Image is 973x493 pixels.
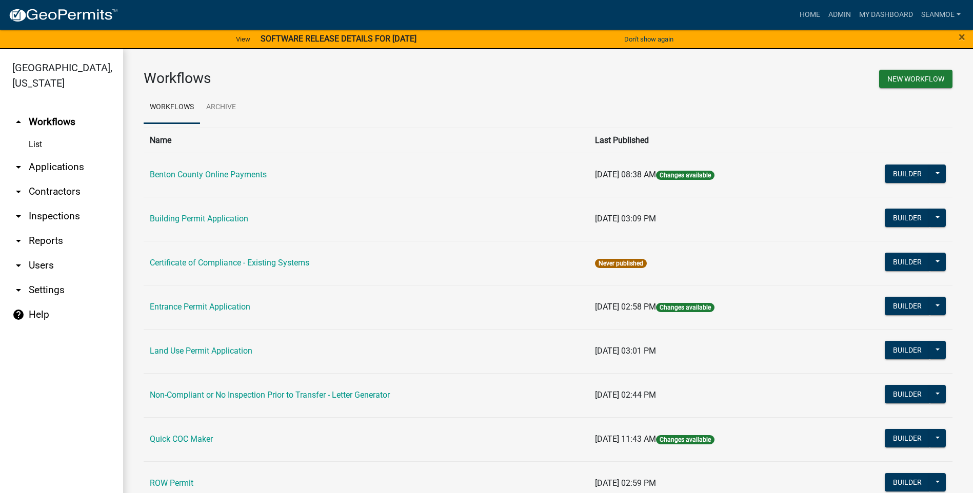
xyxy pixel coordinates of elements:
[885,165,930,183] button: Builder
[656,303,714,312] span: Changes available
[656,171,714,180] span: Changes available
[150,258,309,268] a: Certificate of Compliance - Existing Systems
[885,429,930,447] button: Builder
[150,214,248,223] a: Building Permit Application
[200,91,242,124] a: Archive
[150,478,193,488] a: ROW Permit
[144,70,541,87] h3: Workflows
[12,210,25,222] i: arrow_drop_down
[261,34,416,44] strong: SOFTWARE RELEASE DETAILS FOR [DATE]
[12,186,25,198] i: arrow_drop_down
[885,473,930,491] button: Builder
[150,434,213,444] a: Quick COC Maker
[595,214,656,223] span: [DATE] 03:09 PM
[656,435,714,444] span: Changes available
[12,284,25,296] i: arrow_drop_down
[12,161,25,173] i: arrow_drop_down
[879,70,952,88] button: New Workflow
[150,346,252,356] a: Land Use Permit Application
[885,253,930,271] button: Builder
[959,31,965,43] button: Close
[885,385,930,403] button: Builder
[796,5,824,25] a: Home
[595,434,656,444] span: [DATE] 11:43 AM
[150,170,267,179] a: Benton County Online Payments
[595,302,656,312] span: [DATE] 02:58 PM
[150,302,250,312] a: Entrance Permit Application
[959,30,965,44] span: ×
[12,309,25,321] i: help
[232,31,254,48] a: View
[589,128,822,153] th: Last Published
[595,390,656,400] span: [DATE] 02:44 PM
[12,259,25,272] i: arrow_drop_down
[144,128,589,153] th: Name
[885,341,930,359] button: Builder
[595,259,647,268] span: Never published
[595,478,656,488] span: [DATE] 02:59 PM
[917,5,965,25] a: SeanMoe
[144,91,200,124] a: Workflows
[620,31,678,48] button: Don't show again
[824,5,855,25] a: Admin
[885,297,930,315] button: Builder
[12,116,25,128] i: arrow_drop_up
[150,390,390,400] a: Non-Compliant or No Inspection Prior to Transfer - Letter Generator
[885,209,930,227] button: Builder
[595,346,656,356] span: [DATE] 03:01 PM
[595,170,656,179] span: [DATE] 08:38 AM
[12,235,25,247] i: arrow_drop_down
[855,5,917,25] a: My Dashboard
